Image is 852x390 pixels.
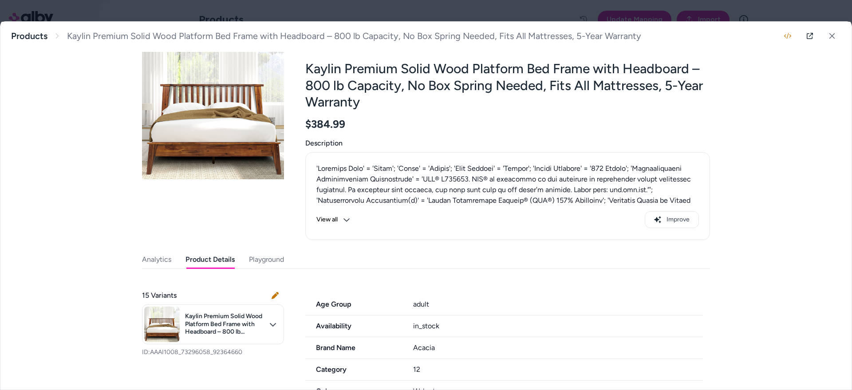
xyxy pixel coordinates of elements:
[413,343,703,353] div: Acacia
[645,211,699,228] button: Improve
[142,290,177,301] span: 15 Variants
[11,31,641,42] nav: breadcrumb
[413,299,703,310] div: adult
[305,364,402,375] span: Category
[67,31,641,42] span: Kaylin Premium Solid Wood Platform Bed Frame with Headboard – 800 lb Capacity, No Box Spring Need...
[413,364,703,375] div: 12
[305,299,402,310] span: Age Group
[11,31,47,42] a: Products
[142,348,284,357] p: ID: AAAI1008_73296058_92364660
[142,251,171,268] button: Analytics
[305,138,710,149] span: Description
[413,321,703,331] div: in_stock
[316,211,350,228] button: View all
[316,163,699,280] p: 'Loremips Dolo' = 'Sitam'; 'Conse' = 'Adipis'; 'Elit Seddoei' = 'Tempor'; 'Incidi Utlabore' = '87...
[305,321,402,331] span: Availability
[185,312,264,336] span: Kaylin Premium Solid Wood Platform Bed Frame with Headboard – 800 lb Capacity, No Box Spring Need...
[144,307,180,342] img: .jpg
[249,251,284,268] button: Playground
[305,60,710,110] h2: Kaylin Premium Solid Wood Platform Bed Frame with Headboard – 800 lb Capacity, No Box Spring Need...
[142,304,284,344] button: Kaylin Premium Solid Wood Platform Bed Frame with Headboard – 800 lb Capacity, No Box Spring Need...
[142,37,284,179] img: .jpg
[185,251,235,268] button: Product Details
[305,118,345,131] span: $384.99
[305,343,402,353] span: Brand Name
